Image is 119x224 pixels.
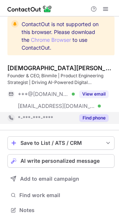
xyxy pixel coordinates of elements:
button: Reveal Button [79,114,109,122]
button: AI write personalized message [7,154,115,168]
div: [DEMOGRAPHIC_DATA][PERSON_NAME] [7,64,115,72]
button: Find work email [7,190,115,200]
div: Founder & CEO, Binmile | Product Engineering Strategist | Driving AI-Powered Digital Transformation [7,72,115,86]
span: Add to email campaign [20,176,79,182]
button: Add to email campaign [7,172,115,186]
span: Find work email [19,192,112,199]
button: Notes [7,205,115,215]
span: Notes [19,207,112,214]
span: [EMAIL_ADDRESS][DOMAIN_NAME] [18,103,95,109]
a: Chrome Browser [31,37,71,43]
span: ContactOut is not supported on this browser. Please download the to use ContactOut. [22,20,101,52]
div: Save to List / ATS / CRM [20,140,102,146]
button: save-profile-one-click [7,136,115,150]
span: AI write personalized message [20,158,100,164]
img: ContactOut v5.3.10 [7,4,52,13]
span: ***@[DOMAIN_NAME] [18,91,69,97]
img: warning [11,20,19,28]
button: Reveal Button [79,90,109,98]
